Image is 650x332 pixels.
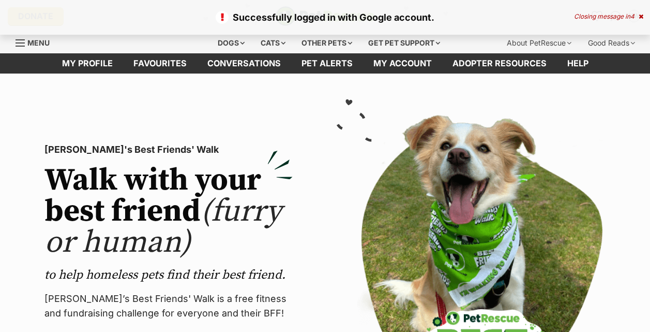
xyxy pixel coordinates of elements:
span: Menu [27,38,50,47]
div: Cats [253,33,293,53]
div: About PetRescue [500,33,579,53]
a: Menu [16,33,57,51]
div: Get pet support [361,33,447,53]
a: Favourites [123,53,197,74]
span: (furry or human) [44,192,282,262]
div: Other pets [294,33,359,53]
a: My account [363,53,442,74]
h2: Walk with your best friend [44,165,293,258]
p: [PERSON_NAME]’s Best Friends' Walk is a free fitness and fundraising challenge for everyone and t... [44,292,293,321]
div: Dogs [210,33,252,53]
a: Adopter resources [442,53,557,74]
a: Help [557,53,599,74]
p: [PERSON_NAME]'s Best Friends' Walk [44,142,293,157]
p: to help homeless pets find their best friend. [44,267,293,283]
a: Pet alerts [291,53,363,74]
div: Good Reads [581,33,642,53]
a: conversations [197,53,291,74]
a: My profile [52,53,123,74]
